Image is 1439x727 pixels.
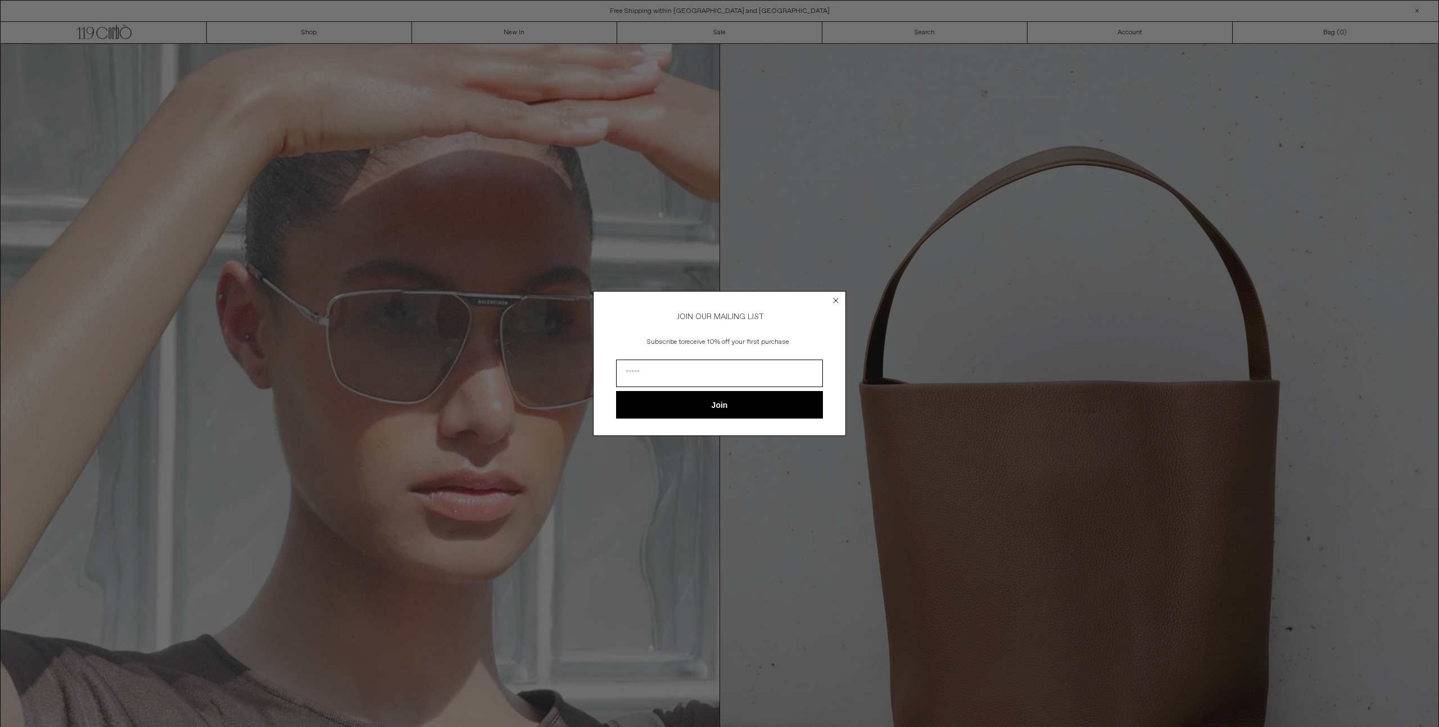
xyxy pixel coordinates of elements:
input: Email [616,360,823,387]
button: Join [616,391,823,419]
button: Close dialog [830,295,841,306]
span: receive 10% off your first purchase [685,338,789,347]
span: Subscribe to [647,338,685,347]
span: JOIN OUR MAILING LIST [675,312,764,322]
